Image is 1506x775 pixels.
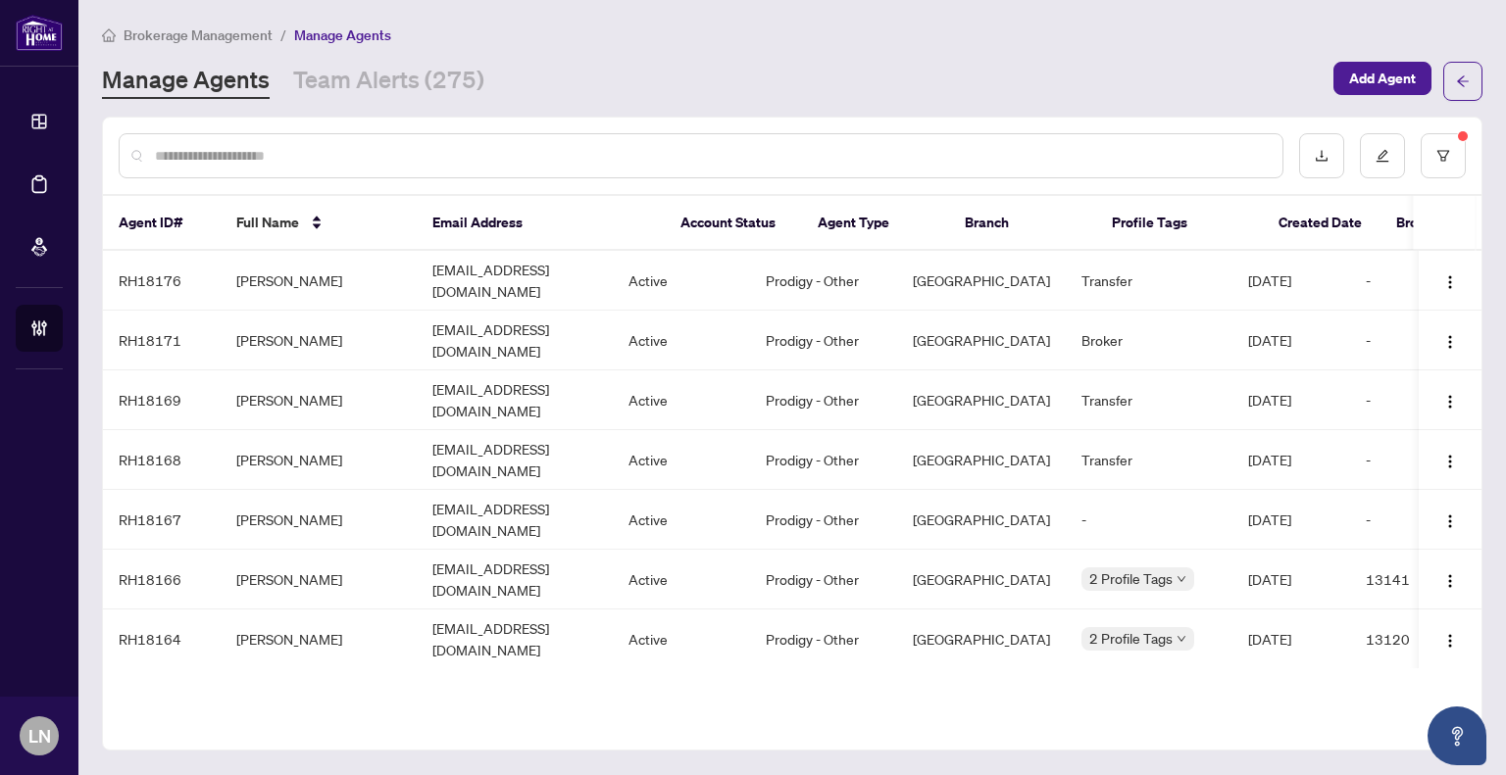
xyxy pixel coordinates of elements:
[28,722,51,750] span: LN
[897,490,1066,550] td: [GEOGRAPHIC_DATA]
[1442,334,1458,350] img: Logo
[1376,149,1389,163] span: edit
[1232,251,1350,311] td: [DATE]
[897,311,1066,370] td: [GEOGRAPHIC_DATA]
[750,311,897,370] td: Prodigy - Other
[1421,133,1466,178] button: filter
[1232,430,1350,490] td: [DATE]
[221,251,417,311] td: [PERSON_NAME]
[1434,623,1466,654] button: Logo
[1350,490,1468,550] td: -
[1349,63,1416,94] span: Add Agent
[1350,430,1468,490] td: -
[221,490,417,550] td: [PERSON_NAME]
[280,24,286,46] li: /
[1350,311,1468,370] td: -
[897,370,1066,430] td: [GEOGRAPHIC_DATA]
[103,196,221,251] th: Agent ID#
[1066,490,1232,550] td: -
[750,550,897,609] td: Prodigy - Other
[1442,573,1458,589] img: Logo
[103,490,221,550] td: RH18167
[1350,251,1468,311] td: -
[1434,265,1466,296] button: Logo
[613,251,750,311] td: Active
[897,251,1066,311] td: [GEOGRAPHIC_DATA]
[1350,370,1468,430] td: -
[1350,609,1468,669] td: 13120
[1442,274,1458,290] img: Logo
[103,251,221,311] td: RH18176
[1434,563,1466,595] button: Logo
[897,550,1066,609] td: [GEOGRAPHIC_DATA]
[750,251,897,311] td: Prodigy - Other
[1232,609,1350,669] td: [DATE]
[1096,196,1263,251] th: Profile Tags
[103,311,221,370] td: RH18171
[613,490,750,550] td: Active
[1232,490,1350,550] td: [DATE]
[949,196,1096,251] th: Branch
[1232,311,1350,370] td: [DATE]
[1315,149,1329,163] span: download
[1263,196,1380,251] th: Created Date
[417,490,613,550] td: [EMAIL_ADDRESS][DOMAIN_NAME]
[750,430,897,490] td: Prodigy - Other
[103,370,221,430] td: RH18169
[103,550,221,609] td: RH18166
[750,490,897,550] td: Prodigy - Other
[236,212,299,233] span: Full Name
[221,550,417,609] td: [PERSON_NAME]
[1350,550,1468,609] td: 13141
[293,64,484,99] a: Team Alerts (275)
[417,370,613,430] td: [EMAIL_ADDRESS][DOMAIN_NAME]
[665,196,802,251] th: Account Status
[1089,627,1173,650] span: 2 Profile Tags
[1299,133,1344,178] button: download
[1066,311,1232,370] td: Broker
[1066,251,1232,311] td: Transfer
[750,370,897,430] td: Prodigy - Other
[417,609,613,669] td: [EMAIL_ADDRESS][DOMAIN_NAME]
[417,196,665,251] th: Email Address
[1442,394,1458,410] img: Logo
[897,430,1066,490] td: [GEOGRAPHIC_DATA]
[1177,634,1186,644] span: down
[1232,370,1350,430] td: [DATE]
[221,311,417,370] td: [PERSON_NAME]
[897,609,1066,669] td: [GEOGRAPHIC_DATA]
[417,311,613,370] td: [EMAIL_ADDRESS][DOMAIN_NAME]
[1333,62,1431,95] button: Add Agent
[417,251,613,311] td: [EMAIL_ADDRESS][DOMAIN_NAME]
[1434,324,1466,356] button: Logo
[221,609,417,669] td: [PERSON_NAME]
[613,550,750,609] td: Active
[103,430,221,490] td: RH18168
[103,609,221,669] td: RH18164
[613,311,750,370] td: Active
[1232,550,1350,609] td: [DATE]
[613,609,750,669] td: Active
[294,26,391,44] span: Manage Agents
[1380,196,1498,251] th: Brokerwolf ID
[1442,513,1458,529] img: Logo
[1066,430,1232,490] td: Transfer
[1428,706,1486,765] button: Open asap
[1360,133,1405,178] button: edit
[102,64,270,99] a: Manage Agents
[1177,574,1186,584] span: down
[613,370,750,430] td: Active
[750,609,897,669] td: Prodigy - Other
[417,430,613,490] td: [EMAIL_ADDRESS][DOMAIN_NAME]
[1434,444,1466,475] button: Logo
[221,430,417,490] td: [PERSON_NAME]
[124,26,273,44] span: Brokerage Management
[221,196,417,251] th: Full Name
[1089,567,1173,590] span: 2 Profile Tags
[1434,504,1466,535] button: Logo
[1066,370,1232,430] td: Transfer
[1442,633,1458,649] img: Logo
[16,15,63,51] img: logo
[1436,149,1450,163] span: filter
[1434,384,1466,415] button: Logo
